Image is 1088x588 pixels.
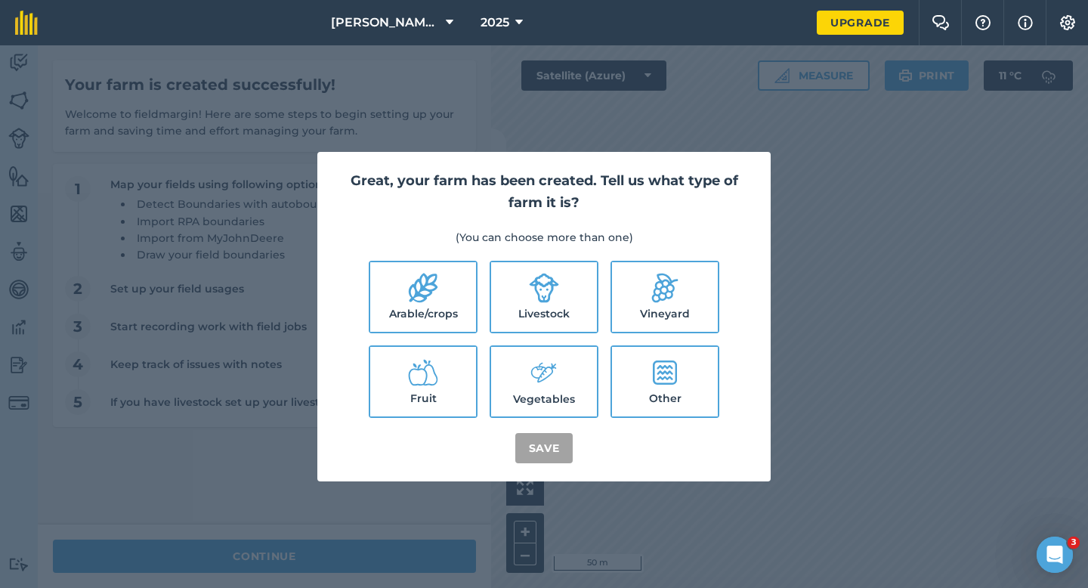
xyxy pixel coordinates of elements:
[1068,537,1080,549] span: 3
[515,433,573,463] button: Save
[1059,15,1077,30] img: A cog icon
[331,14,440,32] span: [PERSON_NAME] Farming LTD
[612,347,718,416] label: Other
[974,15,992,30] img: A question mark icon
[491,262,597,332] label: Livestock
[481,14,509,32] span: 2025
[1037,537,1073,573] iframe: Intercom live chat
[817,11,904,35] a: Upgrade
[335,229,753,246] p: (You can choose more than one)
[370,262,476,332] label: Arable/crops
[335,170,753,214] h2: Great, your farm has been created. Tell us what type of farm it is?
[370,347,476,416] label: Fruit
[1018,14,1033,32] img: svg+xml;base64,PHN2ZyB4bWxucz0iaHR0cDovL3d3dy53My5vcmcvMjAwMC9zdmciIHdpZHRoPSIxNyIgaGVpZ2h0PSIxNy...
[491,347,597,416] label: Vegetables
[15,11,38,35] img: fieldmargin Logo
[612,262,718,332] label: Vineyard
[932,15,950,30] img: Two speech bubbles overlapping with the left bubble in the forefront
